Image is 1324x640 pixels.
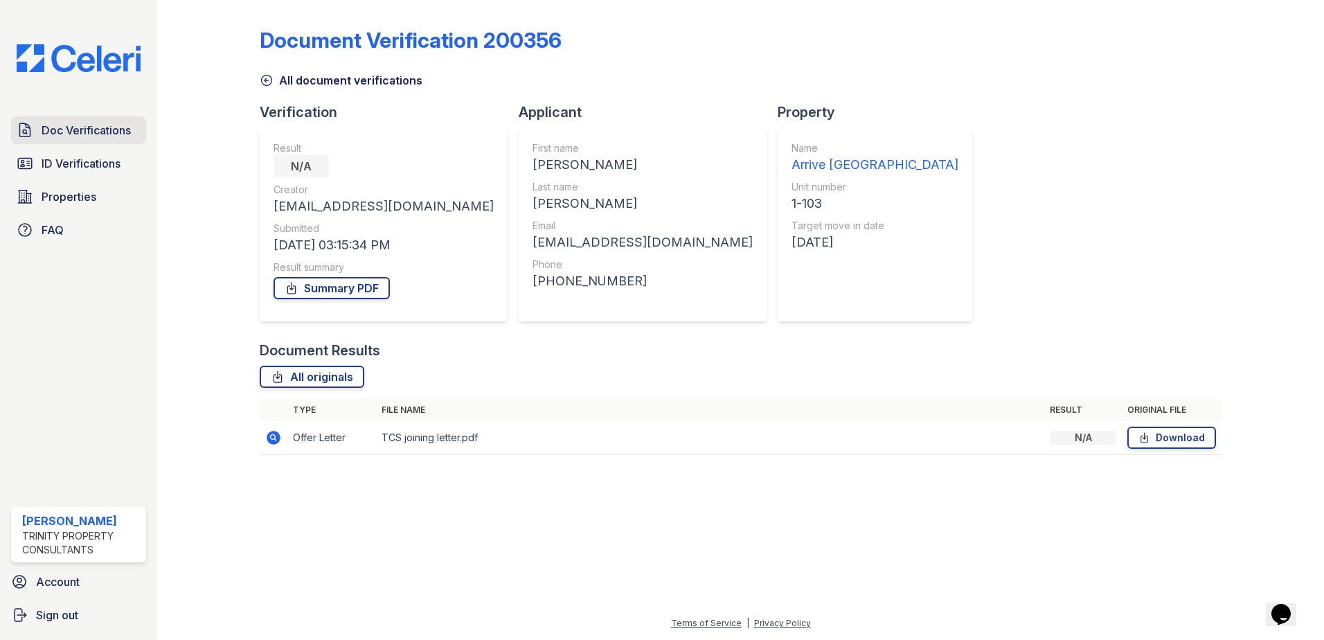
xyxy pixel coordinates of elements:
[274,260,494,274] div: Result summary
[533,141,753,155] div: First name
[287,421,376,455] td: Offer Letter
[791,141,958,155] div: Name
[42,122,131,139] span: Doc Verifications
[519,103,778,122] div: Applicant
[260,103,519,122] div: Verification
[11,116,146,144] a: Doc Verifications
[260,72,422,89] a: All document verifications
[260,341,380,360] div: Document Results
[274,222,494,235] div: Submitted
[376,421,1044,455] td: TCS joining letter.pdf
[36,574,80,590] span: Account
[533,219,753,233] div: Email
[376,399,1044,421] th: File name
[6,601,152,629] a: Sign out
[274,197,494,216] div: [EMAIL_ADDRESS][DOMAIN_NAME]
[1044,399,1122,421] th: Result
[1127,427,1216,449] a: Download
[36,607,78,623] span: Sign out
[6,44,152,72] img: CE_Logo_Blue-a8612792a0a2168367f1c8372b55b34899dd931a85d93a1a3d3e32e68fde9ad4.png
[791,233,958,252] div: [DATE]
[791,194,958,213] div: 1-103
[1122,399,1222,421] th: Original file
[533,155,753,175] div: [PERSON_NAME]
[754,618,811,628] a: Privacy Policy
[274,277,390,299] a: Summary PDF
[22,529,141,557] div: Trinity Property Consultants
[533,233,753,252] div: [EMAIL_ADDRESS][DOMAIN_NAME]
[260,28,562,53] div: Document Verification 200356
[274,141,494,155] div: Result
[287,399,376,421] th: Type
[42,155,120,172] span: ID Verifications
[11,216,146,244] a: FAQ
[791,219,958,233] div: Target move in date
[778,103,983,122] div: Property
[533,272,753,291] div: [PHONE_NUMBER]
[274,183,494,197] div: Creator
[42,222,64,238] span: FAQ
[1050,431,1116,445] div: N/A
[533,180,753,194] div: Last name
[533,194,753,213] div: [PERSON_NAME]
[791,180,958,194] div: Unit number
[533,258,753,272] div: Phone
[274,155,329,177] div: N/A
[746,618,749,628] div: |
[671,618,742,628] a: Terms of Service
[11,150,146,177] a: ID Verifications
[260,366,364,388] a: All originals
[6,568,152,596] a: Account
[1266,585,1310,626] iframe: chat widget
[274,235,494,255] div: [DATE] 03:15:34 PM
[42,188,96,205] span: Properties
[11,183,146,211] a: Properties
[791,155,958,175] div: Arrive [GEOGRAPHIC_DATA]
[22,513,141,529] div: [PERSON_NAME]
[791,141,958,175] a: Name Arrive [GEOGRAPHIC_DATA]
